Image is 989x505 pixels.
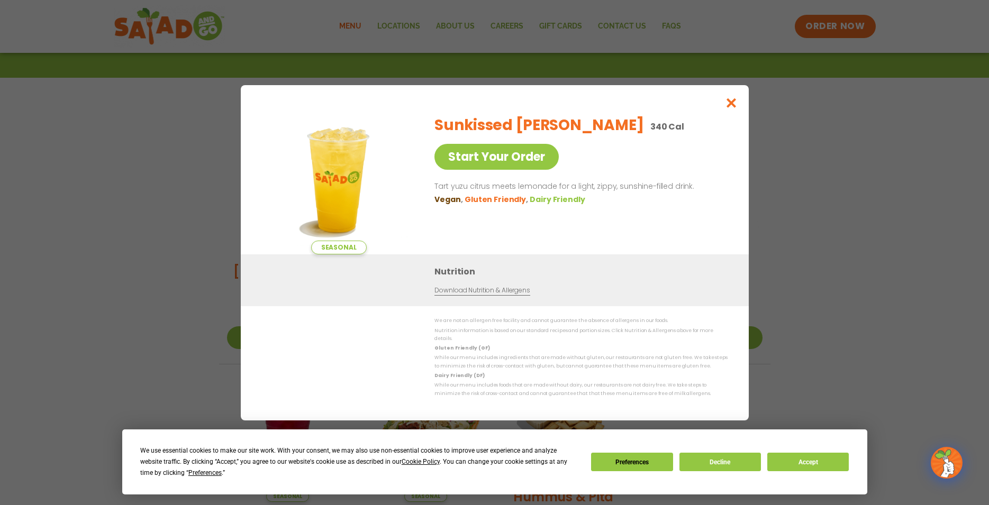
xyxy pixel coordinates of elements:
p: We are not an allergen free facility and cannot guarantee the absence of allergens in our foods. [434,317,728,325]
img: wpChatIcon [932,448,961,478]
p: While our menu includes ingredients that are made without gluten, our restaurants are not gluten ... [434,354,728,370]
strong: Gluten Friendly (GF) [434,345,489,351]
button: Preferences [591,453,673,471]
div: Cookie Consent Prompt [122,429,867,494]
li: Gluten Friendly [465,194,530,205]
button: Accept [767,453,849,471]
button: Close modal [714,85,748,121]
button: Decline [679,453,761,471]
h2: Sunkissed [PERSON_NAME] [434,114,644,136]
p: Tart yuzu citrus meets lemonade for a light, zippy, sunshine-filled drink. [434,180,723,193]
span: Preferences [188,469,222,476]
p: 340 Cal [650,120,684,133]
a: Download Nutrition & Allergens [434,286,530,296]
p: While our menu includes foods that are made without dairy, our restaurants are not dairy free. We... [434,381,728,398]
p: Nutrition information is based on our standard recipes and portion sizes. Click Nutrition & Aller... [434,326,728,343]
li: Dairy Friendly [530,194,587,205]
strong: Dairy Friendly (DF) [434,372,484,379]
div: We use essential cookies to make our site work. With your consent, we may also use non-essential ... [140,445,578,479]
span: Cookie Policy [402,458,440,465]
li: Vegan [434,194,465,205]
img: Featured product photo for Sunkissed Yuzu Lemonade [265,106,413,254]
span: Seasonal [311,241,366,254]
h3: Nutrition [434,265,733,278]
a: Start Your Order [434,144,559,170]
